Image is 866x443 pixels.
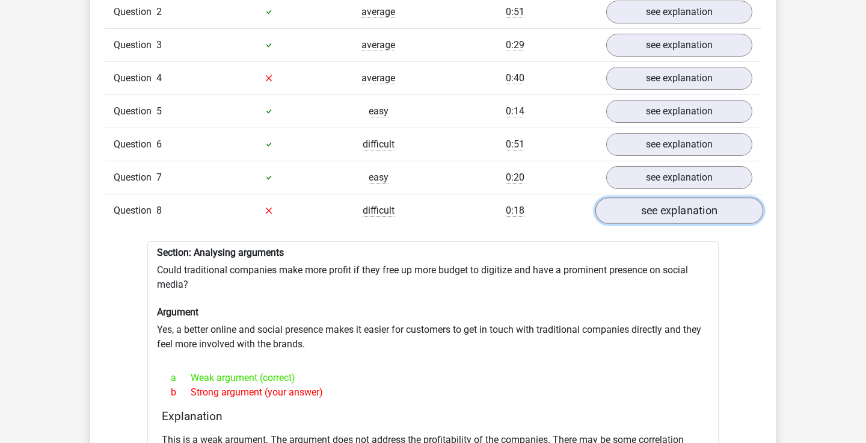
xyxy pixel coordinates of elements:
[171,385,191,400] span: b
[156,105,162,117] span: 5
[162,409,704,423] h4: Explanation
[157,306,709,318] h6: Argument
[606,100,752,123] a: see explanation
[363,205,395,217] span: difficult
[606,133,752,156] a: see explanation
[506,6,524,18] span: 0:51
[506,39,524,51] span: 0:29
[162,371,704,385] div: Weak argument (correct)
[506,205,524,217] span: 0:18
[156,6,162,17] span: 2
[363,138,395,150] span: difficult
[361,39,395,51] span: average
[156,72,162,84] span: 4
[361,72,395,84] span: average
[361,6,395,18] span: average
[156,138,162,150] span: 6
[114,170,156,185] span: Question
[157,247,709,258] h6: Section: Analysing arguments
[156,39,162,51] span: 3
[606,67,752,90] a: see explanation
[506,105,524,117] span: 0:14
[156,172,162,183] span: 7
[606,1,752,23] a: see explanation
[506,72,524,84] span: 0:40
[606,166,752,189] a: see explanation
[506,138,524,150] span: 0:51
[506,172,524,184] span: 0:20
[369,172,388,184] span: easy
[171,371,191,385] span: a
[114,71,156,85] span: Question
[156,205,162,216] span: 8
[114,137,156,152] span: Question
[114,5,156,19] span: Question
[606,34,752,57] a: see explanation
[162,385,704,400] div: Strong argument (your answer)
[114,104,156,119] span: Question
[595,197,763,224] a: see explanation
[114,38,156,52] span: Question
[114,203,156,218] span: Question
[369,105,388,117] span: easy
